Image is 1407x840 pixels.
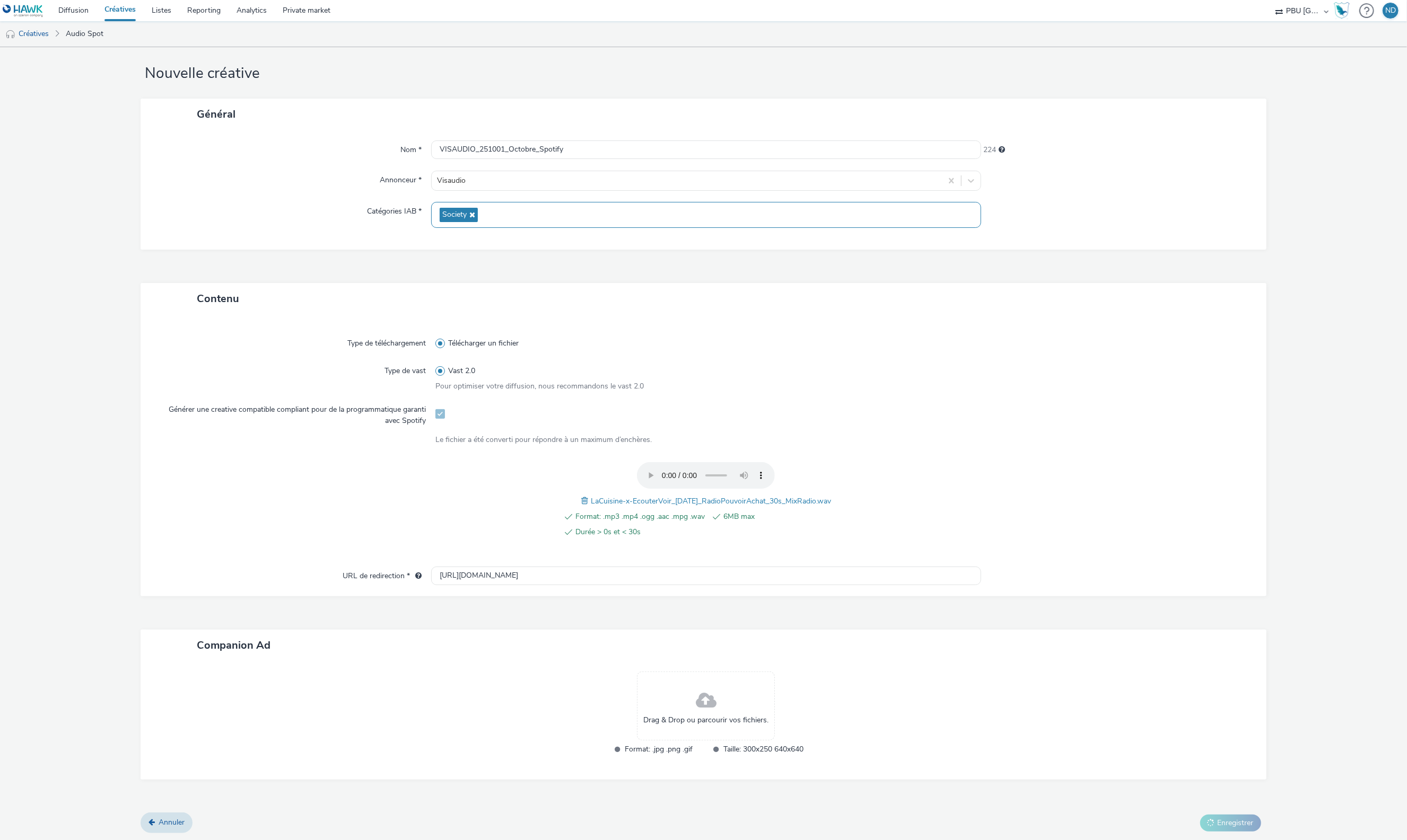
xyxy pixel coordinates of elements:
span: Annuler [159,817,185,827]
span: Durée > 0s et < 30s [575,526,705,538]
span: Général [197,107,235,121]
button: Enregistrer [1200,815,1261,832]
span: Format: .mp3 .mp4 .ogg .aac .mpg .wav [575,510,705,523]
span: LaCuisine-x-EcouterVoir_[DATE]_RadioPouvoirAchat_30s_MixRadio.wav [591,496,831,506]
div: L'URL de redirection sera utilisée comme URL de validation avec certains SSP et ce sera l'URL de ... [410,571,422,581]
label: Type de vast [380,361,430,376]
span: Format: .jpg .png .gif [625,743,705,755]
img: undefined Logo [3,4,43,17]
a: Audio Spot [60,21,109,47]
span: Télécharger un fichier [448,338,519,349]
a: Annuler [141,812,193,833]
span: Companion Ad [197,638,270,652]
span: Enregistrer [1218,818,1254,828]
label: URL de redirection * [338,567,426,581]
span: Contenu [197,291,239,306]
span: Drag & Drop ou parcourir vos fichiers. [643,715,768,726]
div: Le fichier a été converti pour répondre à un maximum d’enchères. [435,435,976,445]
input: url... [431,567,981,585]
img: Hawk Academy [1334,2,1350,19]
img: audio [5,29,16,40]
label: Type de téléchargement [343,334,430,349]
div: ND [1385,3,1396,19]
div: 255 caractères maximum [999,145,1006,155]
span: Taille: 300x250 640x640 [723,743,803,755]
input: Nom [431,140,981,159]
label: Générer une creative compatible compliant pour de la programmatique garanti avec Spotify [160,400,430,426]
span: Vast 2.0 [448,366,475,376]
label: Annonceur * [375,171,426,185]
span: Pour optimiser votre diffusion, nous recommandons le vast 2.0 [435,381,644,391]
span: Society [442,210,467,219]
span: 224 [984,145,997,155]
span: 6MB max [723,510,853,523]
label: Nom * [396,140,426,155]
label: Catégories IAB * [363,202,426,217]
a: Hawk Academy [1334,2,1354,19]
h1: Nouvelle créative [141,64,1266,84]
